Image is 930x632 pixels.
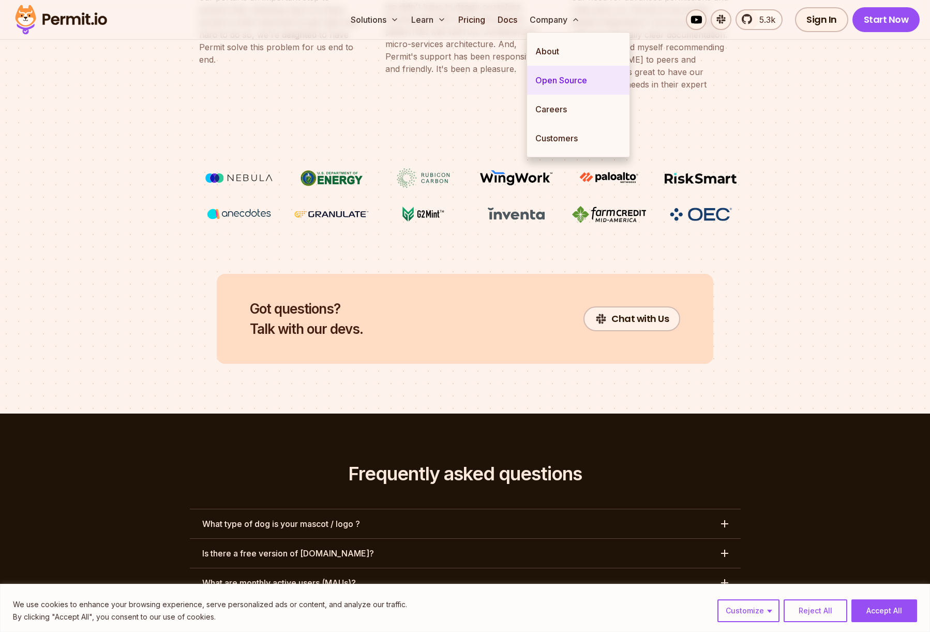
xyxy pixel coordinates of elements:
a: Start Now [852,7,920,32]
button: Reject All [784,599,847,622]
p: By clicking "Accept All", you consent to our use of cookies. [13,611,407,623]
img: paloalto [570,168,648,187]
img: Risksmart [662,168,740,188]
span: Got questions? [250,299,363,319]
a: Customers [527,124,629,153]
button: Learn [407,9,450,30]
img: Granulate [293,204,370,224]
button: Accept All [851,599,917,622]
a: Docs [493,9,521,30]
img: inventa [477,204,555,223]
h2: Talk with our devs. [250,299,363,339]
a: Careers [527,95,629,124]
img: Rubicon [385,168,462,188]
img: G2mint [385,204,462,224]
button: Solutions [347,9,403,30]
img: OEC [668,206,734,223]
img: Nebula [200,168,278,188]
img: Farm Credit [570,204,648,224]
button: Is there a free version of [DOMAIN_NAME]? [190,539,741,568]
img: Wingwork [477,168,555,188]
h2: Frequently asked questions [190,463,741,484]
h3: Is there a free version of [DOMAIN_NAME]? [202,547,374,560]
button: Customize [717,599,779,622]
a: Sign In [795,7,848,32]
a: About [527,37,629,66]
p: We use cookies to enhance your browsing experience, serve personalized ads or content, and analyz... [13,598,407,611]
img: Permit logo [10,2,112,37]
button: What type of dog is your mascot / logo ? [190,509,741,538]
span: 5.3k [753,13,775,26]
a: 5.3k [736,9,783,30]
img: US department of energy [293,168,370,188]
img: vega [200,204,278,224]
h3: What are monthly active users (MAUs)? [202,577,356,589]
a: Open Source [527,66,629,95]
a: Pricing [454,9,489,30]
button: What are monthly active users (MAUs)? [190,568,741,597]
a: Chat with Us [583,306,680,331]
button: Company [526,9,584,30]
h3: What type of dog is your mascot / logo ? [202,518,360,530]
